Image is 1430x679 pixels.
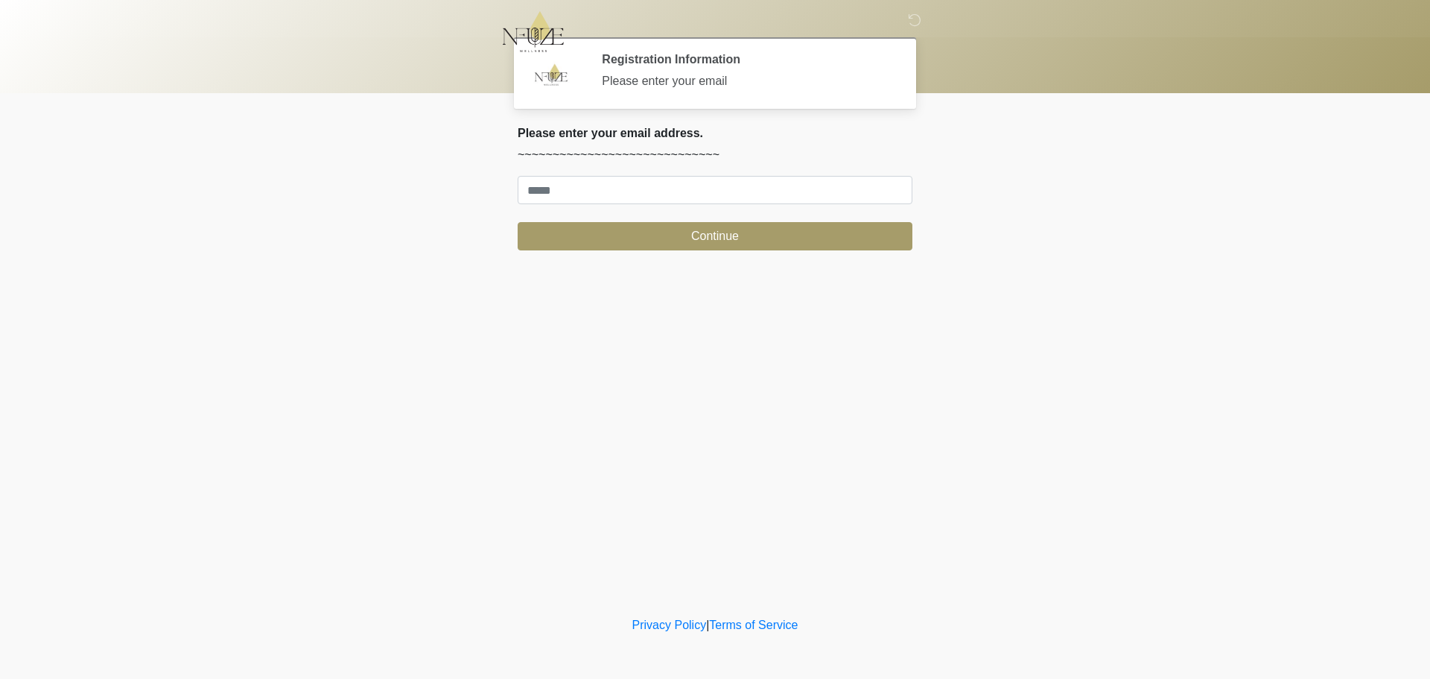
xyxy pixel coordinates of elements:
[518,222,912,250] button: Continue
[518,126,912,140] h2: Please enter your email address.
[632,619,707,631] a: Privacy Policy
[518,146,912,164] p: ~~~~~~~~~~~~~~~~~~~~~~~~~~~~~
[529,52,573,97] img: Agent Avatar
[709,619,798,631] a: Terms of Service
[706,619,709,631] a: |
[503,11,564,52] img: NFuze Wellness Logo
[602,72,890,90] div: Please enter your email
